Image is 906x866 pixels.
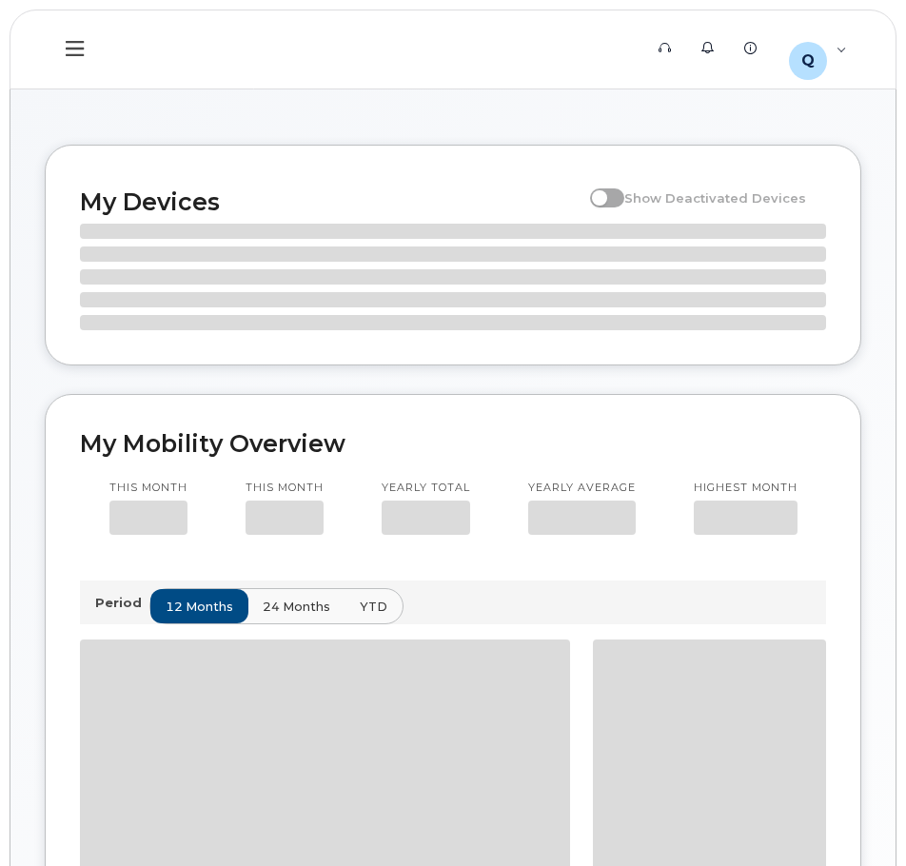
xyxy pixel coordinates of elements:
[590,180,605,195] input: Show Deactivated Devices
[360,598,387,616] span: YTD
[95,594,149,612] p: Period
[80,429,826,458] h2: My Mobility Overview
[528,481,636,496] p: Yearly average
[624,190,806,206] span: Show Deactivated Devices
[246,481,324,496] p: This month
[263,598,330,616] span: 24 months
[80,187,581,216] h2: My Devices
[109,481,187,496] p: This month
[694,481,798,496] p: Highest month
[382,481,470,496] p: Yearly total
